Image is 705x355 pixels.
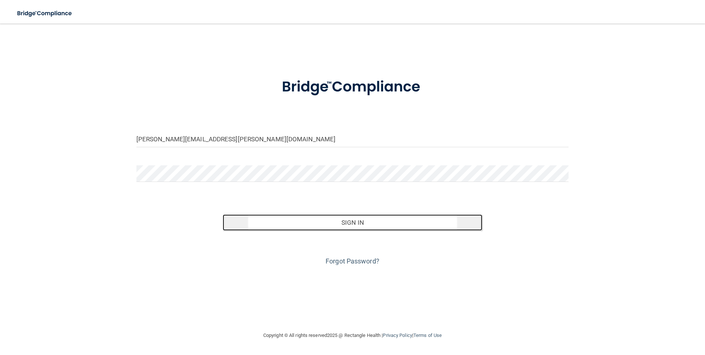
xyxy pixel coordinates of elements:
[11,6,79,21] img: bridge_compliance_login_screen.278c3ca4.svg
[267,68,438,106] img: bridge_compliance_login_screen.278c3ca4.svg
[326,257,379,265] a: Forgot Password?
[136,131,569,147] input: Email
[223,214,482,231] button: Sign In
[413,332,442,338] a: Terms of Use
[383,332,412,338] a: Privacy Policy
[218,324,487,347] div: Copyright © All rights reserved 2025 @ Rectangle Health | |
